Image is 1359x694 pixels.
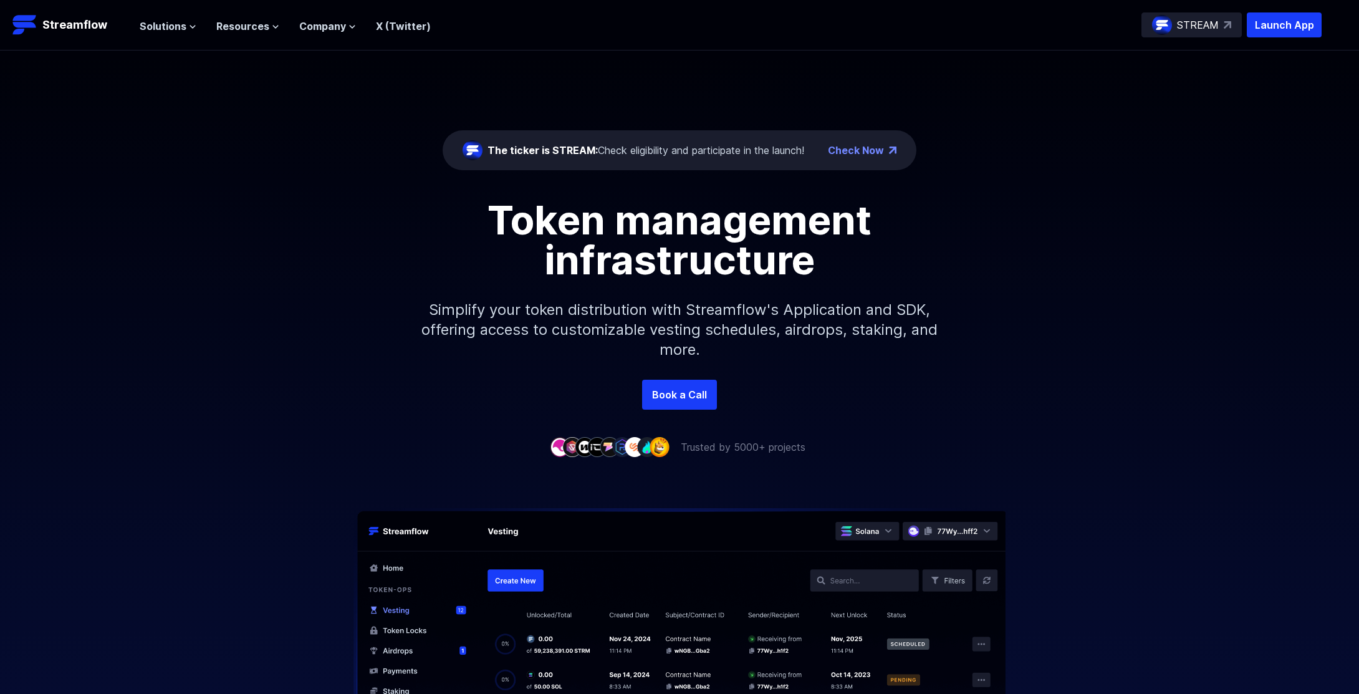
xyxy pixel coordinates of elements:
[140,19,186,34] span: Solutions
[216,19,279,34] button: Resources
[550,437,570,456] img: company-1
[1152,15,1172,35] img: streamflow-logo-circle.png
[42,16,107,34] p: Streamflow
[463,140,483,160] img: streamflow-logo-circle.png
[562,437,582,456] img: company-2
[650,437,670,456] img: company-9
[487,144,598,157] span: The ticker is STREAM:
[299,19,356,34] button: Company
[681,440,805,455] p: Trusted by 5000+ projects
[487,143,804,158] div: Check eligibility and participate in the launch!
[828,143,884,158] a: Check Now
[889,147,896,154] img: top-right-arrow.png
[1247,12,1322,37] button: Launch App
[12,12,37,37] img: Streamflow Logo
[1177,17,1219,32] p: STREAM
[637,437,657,456] img: company-8
[642,380,717,410] a: Book a Call
[625,437,645,456] img: company-7
[1141,12,1242,37] a: STREAM
[12,12,127,37] a: Streamflow
[376,20,431,32] a: X (Twitter)
[575,437,595,456] img: company-3
[600,437,620,456] img: company-5
[140,19,196,34] button: Solutions
[216,19,269,34] span: Resources
[1224,21,1231,29] img: top-right-arrow.svg
[587,437,607,456] img: company-4
[399,200,960,280] h1: Token management infrastructure
[411,280,948,380] p: Simplify your token distribution with Streamflow's Application and SDK, offering access to custom...
[612,437,632,456] img: company-6
[299,19,346,34] span: Company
